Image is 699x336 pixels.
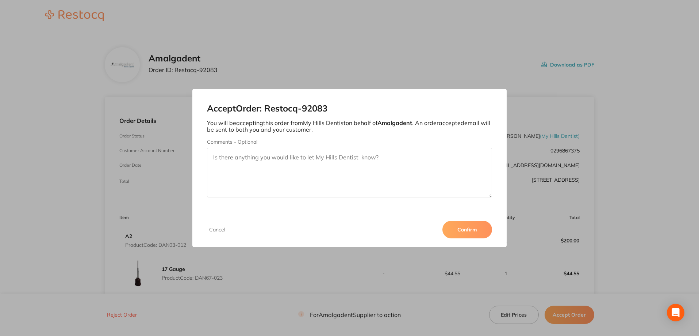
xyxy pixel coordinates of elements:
[667,304,684,321] div: Open Intercom Messenger
[207,139,492,145] label: Comments - Optional
[207,226,227,233] button: Cancel
[442,221,492,238] button: Confirm
[207,103,492,114] h2: Accept Order: Restocq- 92083
[207,120,492,133] p: You will be accepting this order from My Hills Dentist on behalf of . An order accepted email wil...
[377,119,412,127] b: Amalgadent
